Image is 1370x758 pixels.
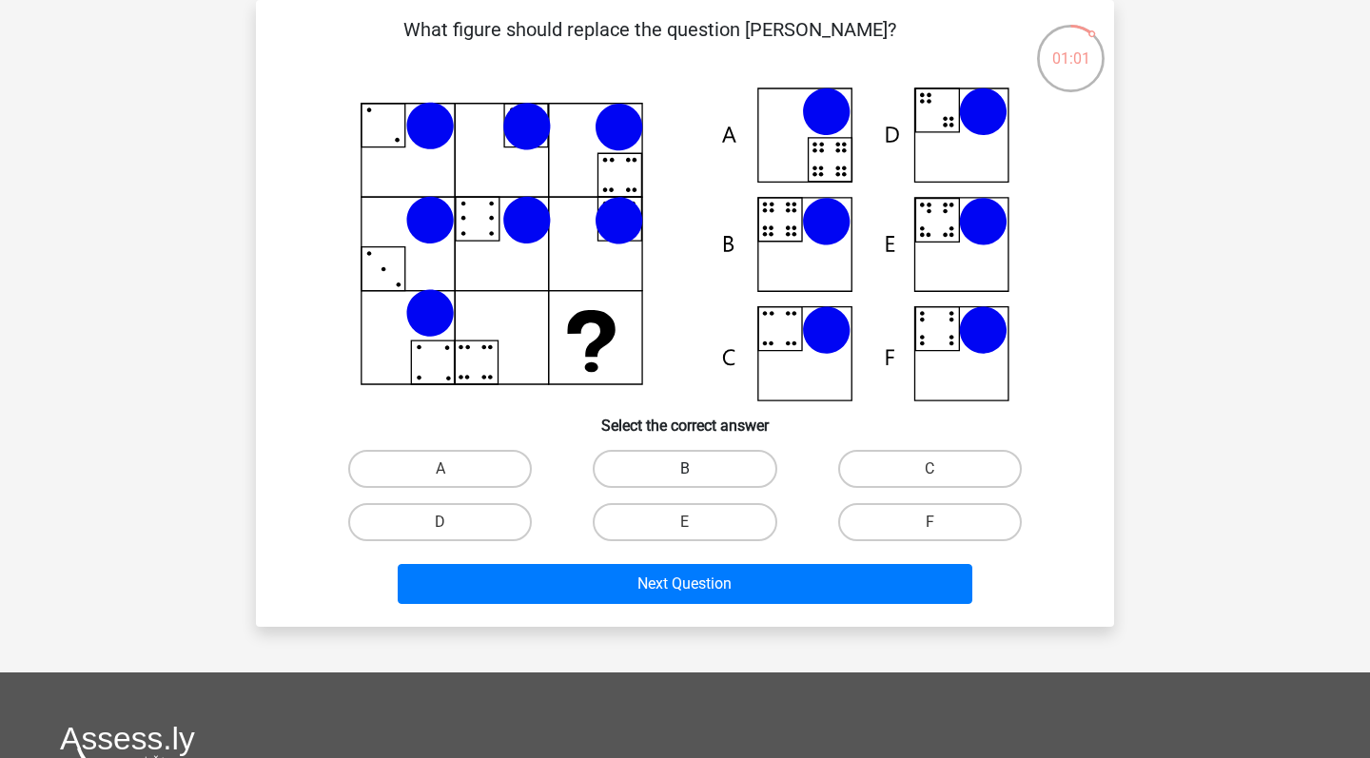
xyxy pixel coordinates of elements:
label: D [348,503,532,541]
p: What figure should replace the question [PERSON_NAME]? [286,15,1012,72]
button: Next Question [398,564,973,604]
label: C [838,450,1022,488]
h6: Select the correct answer [286,401,1084,435]
label: F [838,503,1022,541]
label: E [593,503,776,541]
label: A [348,450,532,488]
div: 01:01 [1035,23,1106,70]
label: B [593,450,776,488]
